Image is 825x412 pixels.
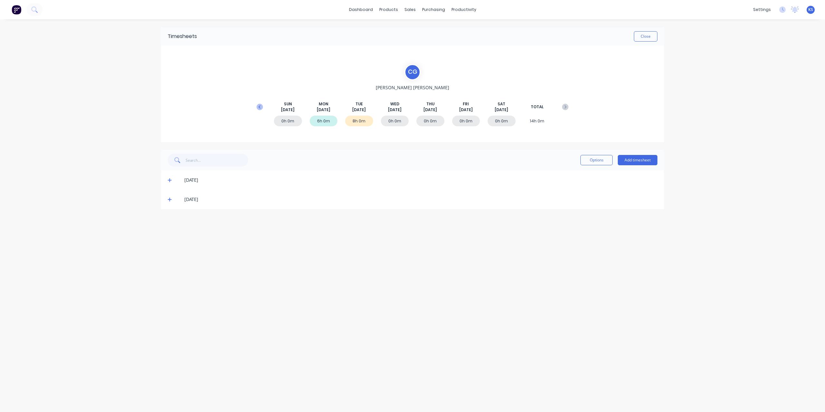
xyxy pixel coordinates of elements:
span: KS [808,7,813,13]
span: WED [390,101,399,107]
span: [DATE] [281,107,295,113]
div: [DATE] [184,196,657,203]
div: [DATE] [184,177,657,184]
span: [DATE] [388,107,402,113]
span: [DATE] [423,107,437,113]
div: 0h 0m [381,116,409,126]
div: Timesheets [168,33,197,40]
div: 0h 0m [274,116,302,126]
div: products [376,5,401,14]
div: sales [401,5,419,14]
div: 0h 0m [488,116,516,126]
div: productivity [448,5,480,14]
div: 6h 0m [310,116,338,126]
div: 14h 0m [523,116,551,126]
button: Options [580,155,613,165]
span: [DATE] [352,107,366,113]
div: 0h 0m [452,116,480,126]
div: settings [750,5,774,14]
span: SAT [498,101,505,107]
span: [DATE] [495,107,508,113]
a: dashboard [346,5,376,14]
button: Add timesheet [618,155,657,165]
span: MON [319,101,328,107]
div: 0h 0m [416,116,444,126]
span: [PERSON_NAME] [PERSON_NAME] [376,84,449,91]
span: TOTAL [531,104,544,110]
span: [DATE] [317,107,330,113]
div: C G [404,64,421,80]
div: 8h 0m [345,116,373,126]
span: THU [426,101,434,107]
span: FRI [463,101,469,107]
span: SUN [284,101,292,107]
span: [DATE] [459,107,473,113]
button: Close [634,31,657,42]
span: TUE [355,101,363,107]
div: purchasing [419,5,448,14]
img: Factory [12,5,21,14]
input: Search... [186,154,248,167]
